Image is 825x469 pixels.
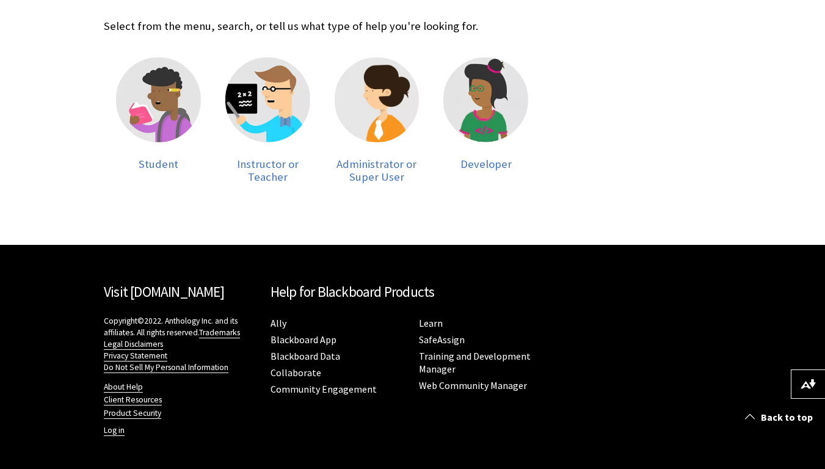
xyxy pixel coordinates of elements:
a: Legal Disclaimers [104,339,163,350]
a: SafeAssign [419,333,465,346]
a: Administrator Administrator or Super User [335,57,420,183]
a: Back to top [736,406,825,429]
img: Instructor [225,57,310,142]
a: Client Resources [104,394,162,405]
a: Do Not Sell My Personal Information [104,362,228,373]
a: Log in [104,425,125,436]
a: About Help [104,382,143,393]
img: Student [116,57,201,142]
span: Student [139,157,178,171]
a: Ally [271,317,286,330]
p: Copyright©2022. Anthology Inc. and its affiliates. All rights reserved. [104,315,258,373]
a: Privacy Statement [104,351,167,362]
p: Select from the menu, search, or tell us what type of help you're looking for. [104,18,540,34]
a: Training and Development Manager [419,350,531,376]
span: Administrator or Super User [336,157,416,184]
a: Instructor Instructor or Teacher [225,57,310,183]
a: Community Engagement [271,383,377,396]
a: Trademarks [199,327,240,338]
a: Student Student [116,57,201,183]
span: Instructor or Teacher [237,157,299,184]
a: Web Community Manager [419,379,527,392]
img: Administrator [335,57,420,142]
a: Product Security [104,408,161,419]
a: Learn [419,317,443,330]
span: Developer [460,157,512,171]
a: Visit [DOMAIN_NAME] [104,283,224,300]
a: Collaborate [271,366,321,379]
a: Blackboard App [271,333,336,346]
a: Developer [443,57,528,183]
a: Blackboard Data [271,350,340,363]
h2: Help for Blackboard Products [271,282,555,303]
